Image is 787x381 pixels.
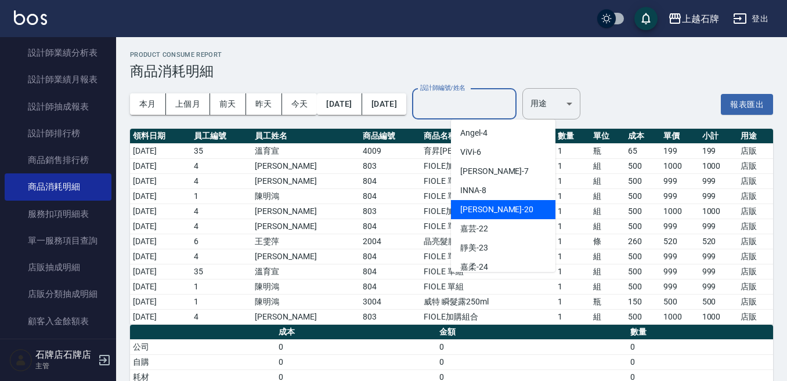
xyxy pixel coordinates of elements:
td: 804 [360,249,421,264]
td: [DATE] [130,279,191,294]
td: 35 [191,264,252,279]
a: 商品消耗明細 [5,173,111,200]
a: 設計師業績分析表 [5,39,111,66]
a: 顧客卡券餘額表 [5,335,111,361]
button: 今天 [282,93,317,115]
p: 主管 [35,361,95,371]
td: 500 [660,294,699,309]
td: 1 [191,279,252,294]
button: 上個月 [166,93,210,115]
td: 999 [660,219,699,234]
td: 500 [699,294,738,309]
img: Logo [14,10,47,25]
td: [DATE] [130,309,191,324]
td: 1 [555,158,590,173]
td: FIOLE加購組合 [421,158,555,173]
td: 自購 [130,354,276,369]
td: 4 [191,219,252,234]
td: 1000 [660,309,699,324]
td: FIOLE 單組 [421,279,555,294]
a: 設計師抽成報表 [5,93,111,120]
td: 溫育宣 [252,264,360,279]
td: 1000 [699,309,738,324]
td: 店販 [738,279,773,294]
span: [PERSON_NAME] -7 [460,165,529,177]
td: 520 [660,234,699,249]
td: 店販 [738,234,773,249]
td: 520 [699,234,738,249]
td: 999 [699,264,738,279]
h5: 石牌店石牌店 [35,349,95,361]
a: 店販抽成明細 [5,254,111,281]
td: 店販 [738,158,773,173]
td: 組 [590,309,626,324]
td: 組 [590,158,626,173]
td: 店販 [738,219,773,234]
td: 803 [360,158,421,173]
span: INNA -8 [460,184,486,197]
td: FIOLE 單組 [421,264,555,279]
td: 店販 [738,188,773,204]
td: 瓶 [590,294,626,309]
td: [DATE] [130,204,191,219]
span: 靜美 -23 [460,242,488,254]
td: 3004 [360,294,421,309]
button: save [634,7,658,30]
td: 500 [625,309,660,324]
th: 數量 [555,129,590,144]
td: 威特 瞬髮露250ml [421,294,555,309]
label: 設計師編號/姓名 [420,84,465,92]
td: 0 [276,339,436,354]
td: 育昇[PERSON_NAME] [421,143,555,158]
h2: Product Consume Report [130,51,773,59]
button: 上越石牌 [663,7,724,31]
button: [DATE] [362,93,406,115]
td: 260 [625,234,660,249]
span: Angel -4 [460,127,488,139]
td: 199 [660,143,699,158]
td: 陳明鴻 [252,188,360,204]
td: FIOLE 單組 [421,219,555,234]
td: 組 [590,173,626,188]
td: 晶亮髮膜200ml [421,234,555,249]
td: FIOLE 單組 [421,173,555,188]
td: 條 [590,234,626,249]
td: 1000 [699,158,738,173]
td: 瓶 [590,143,626,158]
th: 領料日期 [130,129,191,144]
td: 1 [555,249,590,264]
td: 4009 [360,143,421,158]
td: 組 [590,219,626,234]
th: 員工編號 [191,129,252,144]
td: [DATE] [130,294,191,309]
button: [DATE] [317,93,362,115]
td: 999 [660,264,699,279]
td: 店販 [738,204,773,219]
td: 店販 [738,143,773,158]
th: 用途 [738,129,773,144]
td: 1 [191,294,252,309]
span: [PERSON_NAME] -20 [460,204,533,216]
td: 1 [555,234,590,249]
td: 999 [699,219,738,234]
td: 500 [625,219,660,234]
td: 0 [436,354,627,369]
td: [PERSON_NAME] [252,309,360,324]
td: 4 [191,309,252,324]
td: 500 [625,158,660,173]
td: [PERSON_NAME] [252,158,360,173]
th: 單位 [590,129,626,144]
td: 組 [590,279,626,294]
td: FIOLE 單組 [421,188,555,204]
td: 陳明鴻 [252,294,360,309]
td: [PERSON_NAME] [252,204,360,219]
td: 0 [627,354,773,369]
td: 804 [360,279,421,294]
span: 嘉柔 -24 [460,261,488,273]
td: 500 [625,173,660,188]
td: 4 [191,204,252,219]
td: 803 [360,204,421,219]
td: 999 [699,279,738,294]
td: FIOLE 單組 [421,249,555,264]
span: 嘉芸 -22 [460,223,488,235]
